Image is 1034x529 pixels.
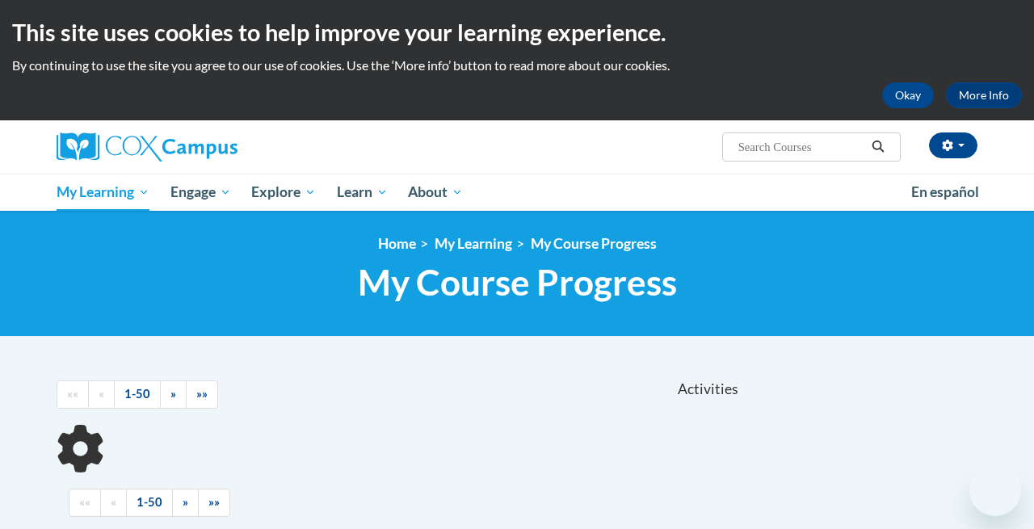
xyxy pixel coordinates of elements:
button: Account Settings [929,132,977,158]
input: Search Courses [737,137,866,157]
span: « [99,387,104,401]
a: 1-50 [126,489,173,517]
a: My Course Progress [531,235,657,252]
span: « [111,495,116,509]
a: Previous [88,380,115,409]
button: Okay [882,82,934,108]
a: Home [378,235,416,252]
a: My Learning [46,174,160,211]
a: Learn [326,174,398,211]
button: Search [866,137,890,157]
span: «« [67,387,78,401]
img: Cox Campus [57,132,237,162]
span: Engage [170,183,231,202]
span: My Learning [57,183,149,202]
span: «« [79,495,90,509]
span: Activities [678,380,738,398]
a: End [186,380,218,409]
a: Begining [69,489,101,517]
div: Main menu [44,174,990,211]
span: Explore [251,183,316,202]
span: My Course Progress [358,261,677,304]
a: Cox Campus [57,132,347,162]
span: About [408,183,463,202]
p: By continuing to use the site you agree to our use of cookies. Use the ‘More info’ button to read... [12,57,1022,74]
a: End [198,489,230,517]
a: 1-50 [114,380,161,409]
a: Next [160,380,187,409]
a: Engage [160,174,242,211]
a: More Info [946,82,1022,108]
span: » [183,495,188,509]
a: Previous [100,489,127,517]
h2: This site uses cookies to help improve your learning experience. [12,16,1022,48]
iframe: Button to launch messaging window [969,464,1021,516]
a: About [398,174,474,211]
span: » [170,387,176,401]
span: »» [208,495,220,509]
span: Learn [337,183,388,202]
a: Begining [57,380,89,409]
span: »» [196,387,208,401]
a: Next [172,489,199,517]
span: En español [911,183,979,200]
a: En español [901,175,990,209]
a: Explore [241,174,326,211]
a: My Learning [435,235,512,252]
